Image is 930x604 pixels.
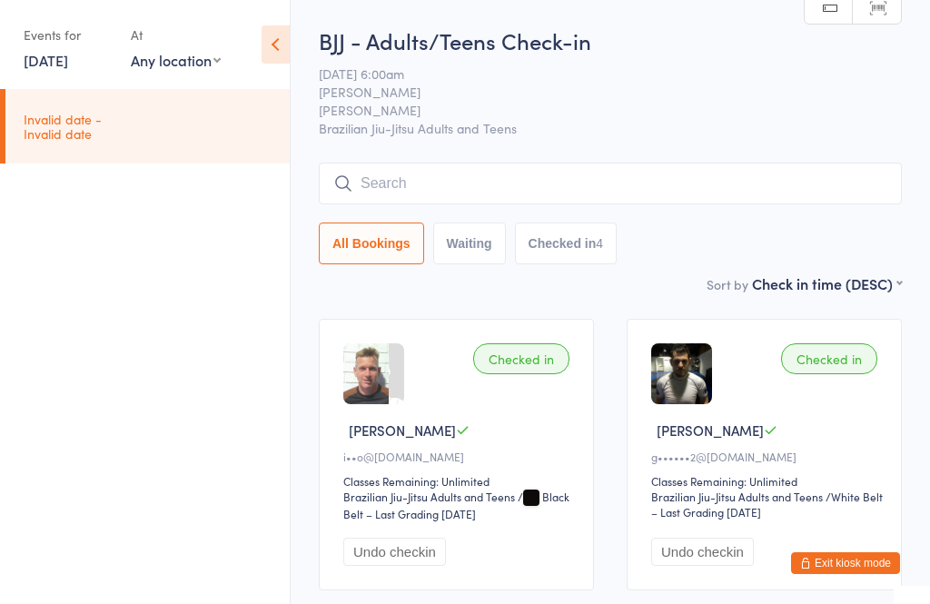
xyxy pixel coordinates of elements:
[473,343,569,374] div: Checked in
[343,473,575,489] div: Classes Remaining: Unlimited
[343,449,575,464] div: i••o@[DOMAIN_NAME]
[651,449,883,464] div: g••••••2@[DOMAIN_NAME]
[24,20,113,50] div: Events for
[319,163,902,204] input: Search
[343,538,446,566] button: Undo checkin
[349,421,456,440] span: [PERSON_NAME]
[131,50,221,70] div: Any location
[319,101,874,119] span: [PERSON_NAME]
[596,236,603,251] div: 4
[343,343,389,404] img: image1517300326.png
[319,64,874,83] span: [DATE] 6:00am
[319,83,874,101] span: [PERSON_NAME]
[515,223,618,264] button: Checked in4
[651,538,754,566] button: Undo checkin
[24,50,68,70] a: [DATE]
[24,112,102,141] time: Invalid date - Invalid date
[131,20,221,50] div: At
[657,421,764,440] span: [PERSON_NAME]
[5,89,290,163] a: Invalid date -Invalid date
[791,552,900,574] button: Exit kiosk mode
[433,223,506,264] button: Waiting
[343,489,515,504] div: Brazilian Jiu-Jitsu Adults and Teens
[651,343,712,404] img: image1739390387.png
[319,223,424,264] button: All Bookings
[319,119,902,137] span: Brazilian Jiu-Jitsu Adults and Teens
[319,25,902,55] h2: BJJ - Adults/Teens Check-in
[651,473,883,489] div: Classes Remaining: Unlimited
[707,275,748,293] label: Sort by
[651,489,823,504] div: Brazilian Jiu-Jitsu Adults and Teens
[752,273,902,293] div: Check in time (DESC)
[781,343,877,374] div: Checked in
